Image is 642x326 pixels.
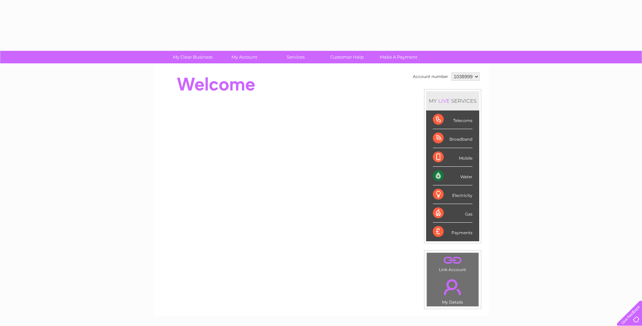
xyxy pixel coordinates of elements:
div: Gas [433,204,472,223]
td: Link Account [426,252,479,274]
div: Broadband [433,129,472,148]
a: My Account [216,51,272,63]
a: Make A Payment [371,51,426,63]
a: . [428,254,477,266]
td: My Details [426,273,479,307]
div: Telecoms [433,110,472,129]
div: Electricity [433,185,472,204]
div: Payments [433,223,472,241]
a: My Clear Business [165,51,221,63]
div: LIVE [437,98,451,104]
a: . [428,275,477,299]
a: Customer Help [319,51,375,63]
div: Water [433,167,472,185]
div: MY SERVICES [426,91,479,110]
div: Mobile [433,148,472,167]
td: Account number [411,71,450,82]
a: Services [268,51,324,63]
